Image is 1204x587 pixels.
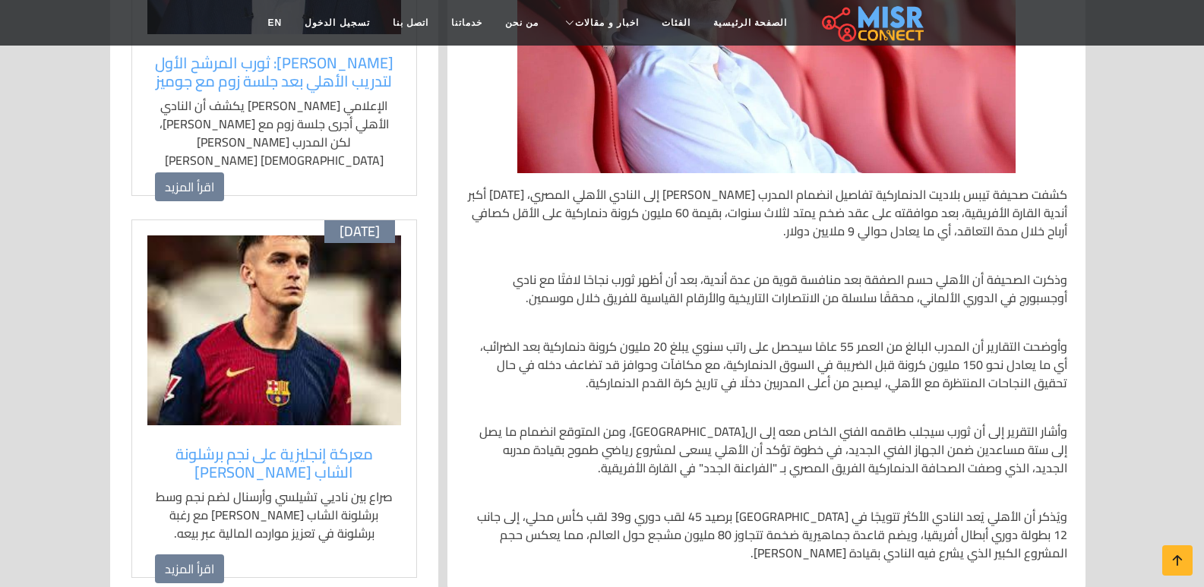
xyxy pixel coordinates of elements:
a: اخبار و مقالات [550,8,650,37]
p: وأشار التقرير إلى أن ثورب سيجلب طاقمه الفني الخاص معه إلى ال[GEOGRAPHIC_DATA]، ومن المتوقع انضمام... [466,422,1067,477]
span: اخبار و مقالات [575,16,639,30]
p: ويُذكر أن الأهلي يُعد النادي الأكثر تتويجًا في [GEOGRAPHIC_DATA] برصيد 45 لقب دوري و39 لقب كأس مح... [466,507,1067,562]
img: main.misr_connect [822,4,924,42]
a: خدماتنا [440,8,494,37]
a: EN [257,8,294,37]
a: من نحن [494,8,550,37]
a: اقرأ المزيد [155,554,224,583]
a: تسجيل الدخول [293,8,381,37]
p: كشفت صحيفة تيبس بلاديت الدنماركية تفاصيل انضمام المدرب [PERSON_NAME] إلى النادي الأهلي المصري، [D... [466,185,1067,240]
p: صراع بين ناديي تشيلسي وأرسنال لضم نجم وسط برشلونة الشاب [PERSON_NAME] مع رغبة برشلونة في تعزيز مو... [155,488,393,542]
p: الإعلامي [PERSON_NAME] يكشف أن النادي الأهلي أجرى جلسة زوم مع [PERSON_NAME]، لكن المدرب [PERSON_N... [155,96,393,224]
p: وذكرت الصحيفة أن الأهلي حسم الصفقة بعد منافسة قوية من عدة أندية، بعد أن أظهر ثورب نجاحًا لافتًا م... [466,270,1067,307]
a: اقرأ المزيد [155,172,224,201]
a: [PERSON_NAME]: ثورب المرشح الأول لتدريب الأهلي بعد جلسة زوم مع جوميز [155,54,393,90]
a: الفئات [650,8,702,37]
a: اتصل بنا [381,8,440,37]
span: [DATE] [340,223,380,240]
p: وأوضحت التقارير أن المدرب البالغ من العمر 55 عامًا سيحصل على راتب سنوي يبلغ 20 مليون كرونة دنمارك... [466,337,1067,392]
a: معركة إنجليزية على نجم برشلونة الشاب [PERSON_NAME] [155,445,393,481]
img: مارك كاسادو لاعب وسط برشلونة في ملعب التدريب. [147,235,401,425]
a: الصفحة الرئيسية [702,8,798,37]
